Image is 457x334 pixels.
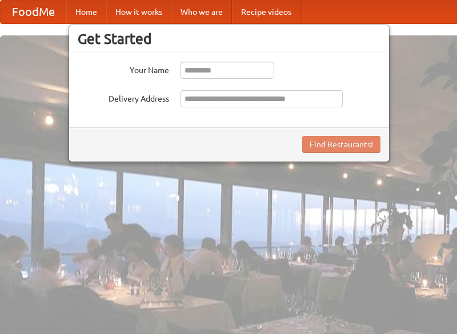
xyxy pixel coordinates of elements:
label: Your Name [78,62,169,76]
a: How it works [106,1,171,23]
label: Delivery Address [78,90,169,104]
a: FoodMe [1,1,66,23]
a: Home [66,1,106,23]
a: Who we are [171,1,232,23]
button: Find Restaurants! [302,136,380,153]
a: Recipe videos [232,1,300,23]
h3: Get Started [78,30,380,47]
